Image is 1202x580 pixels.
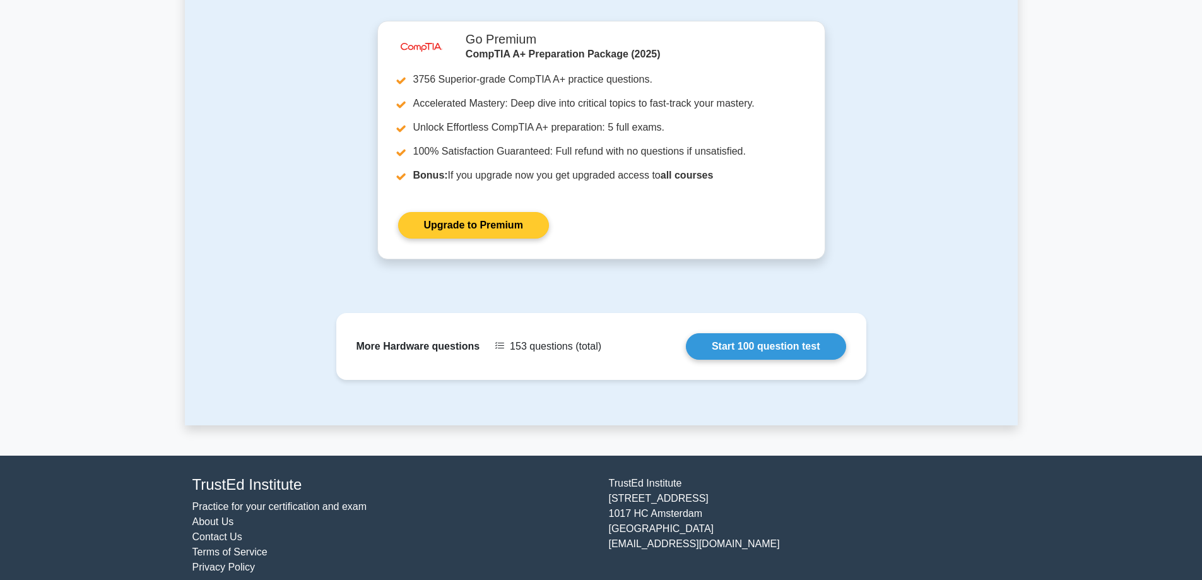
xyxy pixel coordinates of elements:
a: Practice for your certification and exam [192,501,367,512]
a: Terms of Service [192,547,268,557]
a: Upgrade to Premium [398,212,549,239]
h4: TrustEd Institute [192,476,594,494]
a: Contact Us [192,531,242,542]
div: TrustEd Institute [STREET_ADDRESS] 1017 HC Amsterdam [GEOGRAPHIC_DATA] [EMAIL_ADDRESS][DOMAIN_NAME] [601,476,1018,575]
a: About Us [192,516,234,527]
a: Privacy Policy [192,562,256,572]
a: Start 100 question test [686,333,846,360]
